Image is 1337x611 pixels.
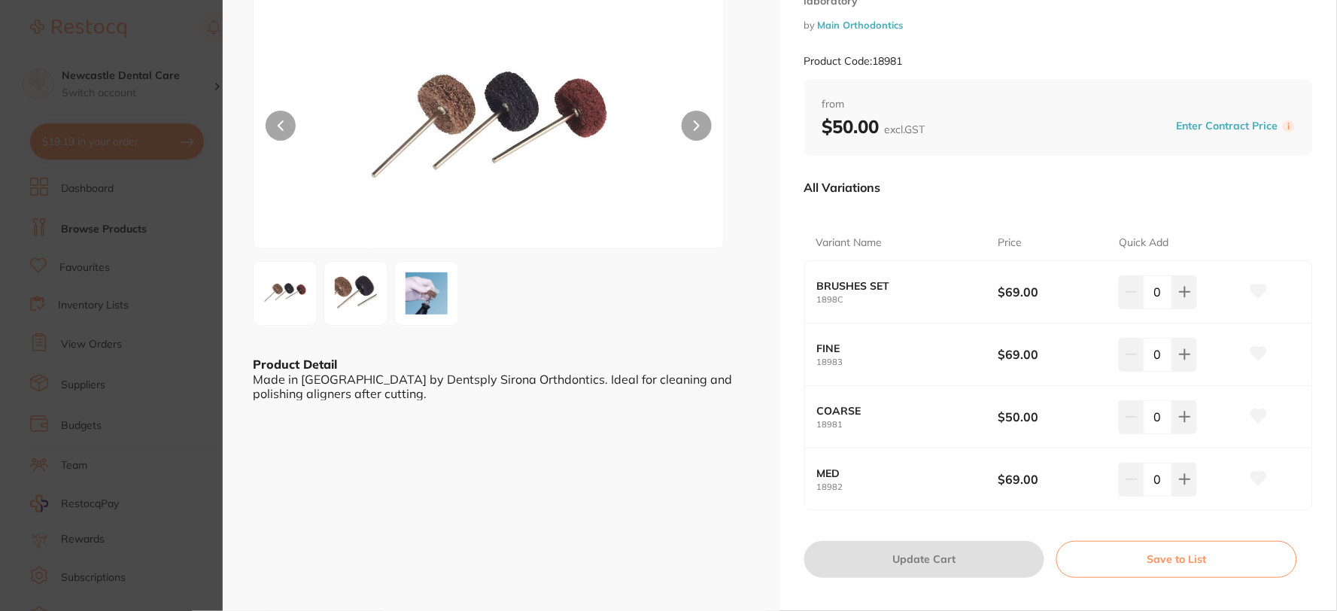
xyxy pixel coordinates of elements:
img: NDI0NTYwMjE [258,266,312,321]
label: i [1283,120,1295,132]
small: 18982 [817,482,998,492]
p: Variant Name [816,236,883,251]
b: Product Detail [253,357,337,372]
small: 1898C [817,295,998,305]
small: Product Code: 18981 [804,55,903,68]
button: Enter Contract Price [1172,119,1283,133]
button: Update Cart [804,541,1045,577]
small: 18981 [817,420,998,430]
small: by [804,20,1314,31]
small: 18983 [817,357,998,367]
b: COARSE [817,405,980,417]
b: MED [817,467,980,479]
img: NDI0NTYwMjE [348,11,630,248]
button: Save to List [1056,541,1297,577]
p: Price [998,236,1022,251]
div: Made in [GEOGRAPHIC_DATA] by Dentsply Sirona Orthdontics. Ideal for cleaning and polishing aligne... [253,372,750,400]
p: All Variations [804,180,881,195]
b: $69.00 [998,471,1107,488]
img: MjQ1NjAyMQ [400,266,454,321]
a: Main Orthodontics [818,19,904,31]
b: BRUSHES SET [817,280,980,292]
img: NjAyMQ [329,266,383,321]
b: FINE [817,342,980,354]
b: $69.00 [998,284,1107,300]
span: from [822,97,1296,112]
b: $50.00 [998,409,1107,425]
b: $50.00 [822,115,925,138]
p: Quick Add [1119,236,1168,251]
span: excl. GST [885,123,925,136]
b: $69.00 [998,346,1107,363]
